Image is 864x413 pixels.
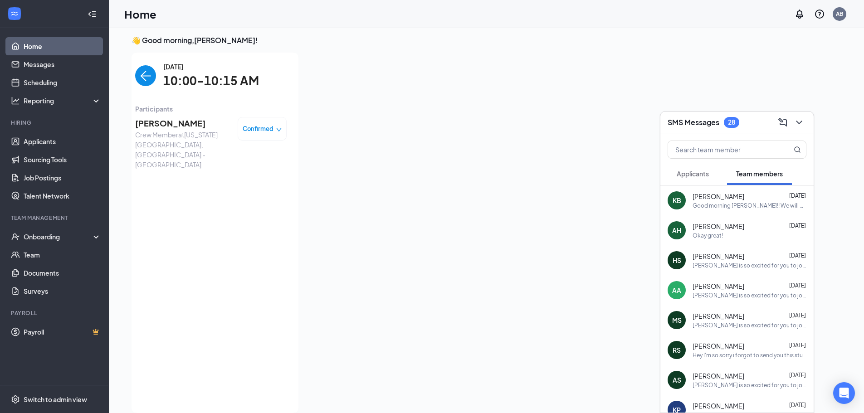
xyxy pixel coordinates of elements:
span: Confirmed [243,124,273,133]
svg: QuestionInfo [814,9,825,19]
svg: ComposeMessage [777,117,788,128]
div: Good morning [PERSON_NAME]!! We will be having orientation at 9am [DATE]! We will be going over p... [693,202,806,209]
span: Team members [736,170,783,178]
span: [DATE] [789,252,806,259]
span: [DATE] [789,312,806,319]
span: [PERSON_NAME] [693,222,744,231]
div: KB [673,196,681,205]
a: Job Postings [24,169,101,187]
a: Applicants [24,132,101,151]
span: [PERSON_NAME] [693,401,744,410]
h3: 👋 Good morning, [PERSON_NAME] ! [132,35,814,45]
div: MS [672,316,682,325]
div: [PERSON_NAME] is so excited for you to join our team! Do you know anyone else who might be intere... [693,321,806,329]
h3: SMS Messages [668,117,719,127]
div: [PERSON_NAME] is so excited for you to join our team! Do you know anyone else who might be intere... [693,262,806,269]
span: [PERSON_NAME] [693,282,744,291]
div: Team Management [11,214,99,222]
svg: Analysis [11,96,20,105]
span: [DATE] [789,402,806,408]
div: Switch to admin view [24,395,87,404]
span: 10:00-10:15 AM [163,72,259,90]
a: Team [24,246,101,264]
a: Scheduling [24,73,101,92]
a: Messages [24,55,101,73]
h1: Home [124,6,156,22]
svg: Notifications [794,9,805,19]
span: [PERSON_NAME] [693,252,744,261]
span: [PERSON_NAME] [693,371,744,380]
div: Reporting [24,96,102,105]
span: Crew Member at [US_STATE][GEOGRAPHIC_DATA], [GEOGRAPHIC_DATA] - [GEOGRAPHIC_DATA] [135,130,230,170]
span: [DATE] [789,282,806,289]
span: [PERSON_NAME] [135,117,230,130]
svg: WorkstreamLogo [10,9,19,18]
span: [PERSON_NAME] [693,341,744,350]
a: Sourcing Tools [24,151,101,169]
svg: UserCheck [11,232,20,241]
a: Surveys [24,282,101,300]
button: ComposeMessage [776,115,790,130]
span: [DATE] [789,372,806,379]
span: [PERSON_NAME] [693,311,744,321]
button: back-button [135,65,156,86]
div: [PERSON_NAME] is so excited for you to join our team! Do you know anyone else who might be intere... [693,381,806,389]
div: [PERSON_NAME] is so excited for you to join our team! Do you know anyone else who might be intere... [693,292,806,299]
a: Home [24,37,101,55]
span: Participants [135,104,287,114]
a: Documents [24,264,101,282]
span: down [276,126,282,133]
div: Onboarding [24,232,93,241]
span: [PERSON_NAME] [693,192,744,201]
button: ChevronDown [792,115,806,130]
svg: ChevronDown [794,117,805,128]
span: Applicants [677,170,709,178]
svg: MagnifyingGlass [794,146,801,153]
div: HS [673,256,681,265]
div: AH [672,226,681,235]
span: [DATE] [163,62,259,72]
div: AB [836,10,843,18]
div: Open Intercom Messenger [833,382,855,404]
div: Hiring [11,119,99,126]
svg: Collapse [88,10,97,19]
div: AS [673,375,681,384]
span: [DATE] [789,192,806,199]
div: AA [672,286,681,295]
div: RS [673,345,681,355]
div: Okay great! [693,232,723,239]
input: Search team member [668,141,776,158]
a: PayrollCrown [24,323,101,341]
span: [DATE] [789,342,806,349]
div: 28 [728,118,735,126]
div: Payroll [11,309,99,317]
a: Talent Network [24,187,101,205]
span: [DATE] [789,222,806,229]
svg: Settings [11,395,20,404]
div: Hey I'm so sorry i forgot to send you this stuff but here you go! See you [DATE]!!! [693,351,806,359]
